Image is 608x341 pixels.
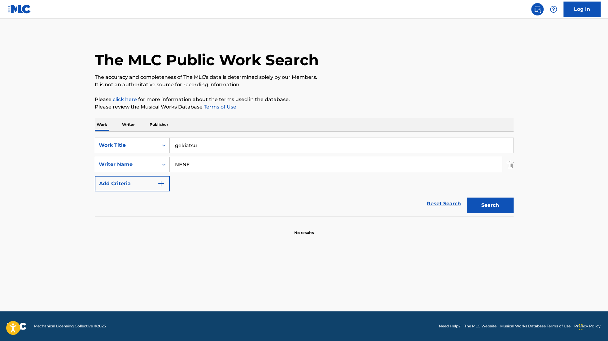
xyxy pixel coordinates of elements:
a: Privacy Policy [574,323,601,329]
button: Add Criteria [95,176,170,191]
div: Work Title [99,142,155,149]
a: Log In [563,2,601,17]
p: Writer [120,118,137,131]
p: No results [294,223,314,236]
p: It is not an authoritative source for recording information. [95,81,514,88]
img: Delete Criterion [507,157,514,172]
div: Help [547,3,560,15]
a: Musical Works Database Terms of Use [500,323,571,329]
img: search [534,6,541,13]
a: click here [113,96,137,102]
p: Please for more information about the terms used in the database. [95,96,514,103]
button: Search [467,198,514,213]
a: Need Help? [439,323,461,329]
p: The accuracy and completeness of The MLC's data is determined solely by our Members. [95,74,514,81]
iframe: Chat Widget [577,311,608,341]
p: Work [95,118,109,131]
div: Drag [579,318,583,336]
img: MLC Logo [7,5,31,14]
a: Public Search [531,3,544,15]
p: Please review the Musical Works Database [95,103,514,111]
a: Reset Search [424,197,464,211]
p: Publisher [148,118,170,131]
form: Search Form [95,138,514,216]
img: 9d2ae6d4665cec9f34b9.svg [157,180,165,187]
img: logo [7,322,27,330]
img: help [550,6,557,13]
a: The MLC Website [464,323,496,329]
a: Terms of Use [203,104,236,110]
span: Mechanical Licensing Collective © 2025 [34,323,106,329]
div: Writer Name [99,161,155,168]
h1: The MLC Public Work Search [95,51,319,69]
